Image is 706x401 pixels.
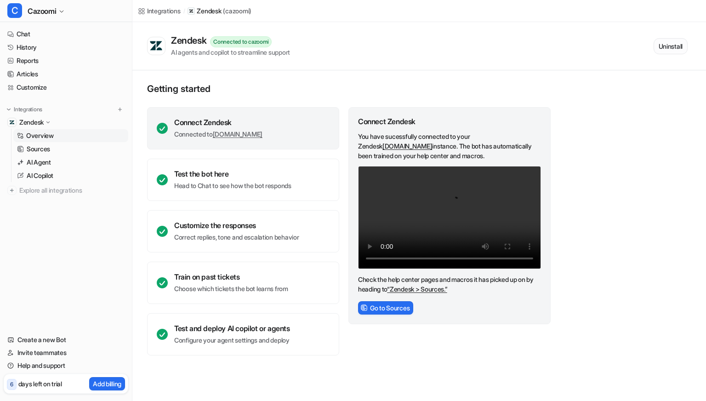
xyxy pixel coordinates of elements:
[174,169,291,178] div: Test the bot here
[4,41,128,54] a: History
[171,35,210,46] div: Zendesk
[4,81,128,94] a: Customize
[147,6,181,16] div: Integrations
[13,129,128,142] a: Overview
[10,380,13,389] p: 6
[174,130,262,139] p: Connected to
[4,68,128,80] a: Articles
[9,120,15,125] img: Zendesk
[27,144,50,154] p: Sources
[183,7,185,15] span: /
[174,181,291,190] p: Head to Chat to see how the bot responds
[13,156,128,169] a: AI Agent
[4,359,128,372] a: Help and support
[387,285,447,293] a: “Zendesk > Sources.”
[28,5,56,17] span: Cazoomi
[213,130,262,138] a: [DOMAIN_NAME]
[171,47,290,57] div: AI agents and copilot to streamline support
[382,142,432,150] a: [DOMAIN_NAME]
[654,38,688,54] button: Uninstall
[358,117,541,126] div: Connect Zendesk
[19,183,125,198] span: Explore all integrations
[358,132,541,160] p: You have sucessfully connected to your Zendesk instance. The bot has automatically been trained o...
[174,118,262,127] div: Connect Zendesk
[174,221,299,230] div: Customize the responses
[223,6,251,16] p: ( cazoomi )
[4,346,128,359] a: Invite teammates
[89,377,125,390] button: Add billing
[174,284,288,293] p: Choose which tickets the bot learns from
[188,6,251,16] a: Zendesk(cazoomi)
[138,6,181,16] a: Integrations
[147,83,552,94] p: Getting started
[361,304,367,311] img: sourcesIcon
[174,324,290,333] div: Test and deploy AI copilot or agents
[27,171,53,180] p: AI Copilot
[174,272,288,281] div: Train on past tickets
[27,158,51,167] p: AI Agent
[7,186,17,195] img: explore all integrations
[7,3,22,18] span: C
[358,301,413,315] button: Go to Sources
[4,184,128,197] a: Explore all integrations
[13,169,128,182] a: AI Copilot
[210,36,272,47] div: Connected to cazoomi
[13,143,128,155] a: Sources
[4,54,128,67] a: Reports
[358,275,541,294] p: Check the help center pages and macros it has picked up on by heading to
[93,379,121,389] p: Add billing
[4,28,128,40] a: Chat
[6,106,12,113] img: expand menu
[4,333,128,346] a: Create a new Bot
[19,118,44,127] p: Zendesk
[174,233,299,242] p: Correct replies, tone and escalation behavior
[149,40,163,52] img: Zendesk logo
[4,105,45,114] button: Integrations
[26,131,54,140] p: Overview
[358,166,541,269] video: Your browser does not support the video tag.
[18,379,62,389] p: days left on trial
[117,106,123,113] img: menu_add.svg
[174,336,290,345] p: Configure your agent settings and deploy
[197,6,221,16] p: Zendesk
[14,106,42,113] p: Integrations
